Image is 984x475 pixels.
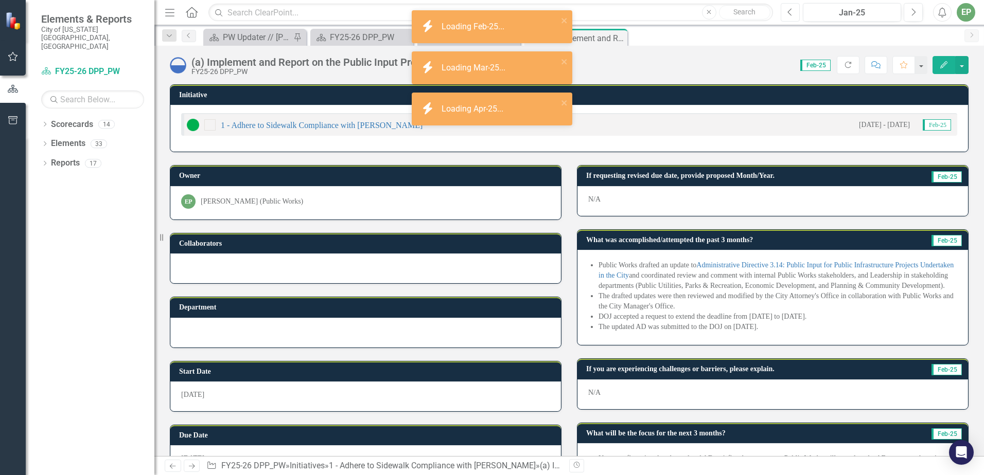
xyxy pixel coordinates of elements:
[170,57,186,74] img: In Progress
[561,97,568,108] button: close
[540,461,812,470] div: (a) Implement and Report on the Public Input Process Regarding Sidewalks
[586,365,909,373] h3: If you are experiencing challenges or barriers, please explain.
[806,7,898,19] div: Jan-25
[223,31,291,44] div: PW Updater // [PERSON_NAME]
[599,261,954,279] a: Administrative Directive 3.14: Public Input for Public Infrastructure Projects Undertaken in the ...
[932,171,962,182] span: Feb-25
[577,186,968,216] div: N/A
[733,8,755,16] span: Search
[442,62,508,74] div: Loading Mar-25...
[932,364,962,375] span: Feb-25
[179,368,556,375] h3: Start Date
[290,461,325,470] a: Initiatives
[588,388,957,398] p: N/A
[51,119,93,131] a: Scorecards
[442,103,506,115] div: Loading Apr-25...
[599,291,957,312] li: The drafted updates were then reviewed and modified by the City Attorney's Office in collaboratio...
[5,11,23,29] img: ClearPoint Strategy
[599,260,957,291] li: Public Works drafted an update to and coordinated review and comment with internal Public Works s...
[949,440,974,465] div: Open Intercom Messenger
[859,120,910,130] small: [DATE] - [DATE]
[923,119,951,131] span: Feb-25
[599,322,957,332] li: The updated AD was submitted to the DOJ on [DATE].
[179,431,556,439] h3: Due Date
[599,453,957,474] li: Upon confirmation that the updated AD satisfies the agreement, Public Works will complete the AD ...
[187,119,199,131] img: On Target
[179,303,556,311] h3: Department
[51,138,85,150] a: Elements
[85,159,101,168] div: 17
[206,460,561,472] div: » » »
[179,172,556,179] h3: Owner
[329,461,536,470] a: 1 - Adhere to Sidewalk Compliance with [PERSON_NAME]
[41,90,144,108] input: Search Below...
[586,236,903,244] h3: What was accomplished/attempted the past 3 months?
[957,3,975,22] button: EP
[932,235,962,246] span: Feb-25
[803,3,901,22] button: Jan-25
[206,31,291,44] a: PW Updater // [PERSON_NAME]
[330,31,411,44] div: FY25-26 DPP_PW
[191,68,536,76] div: FY25-26 DPP_PW
[41,25,144,50] small: City of [US_STATE][GEOGRAPHIC_DATA], [GEOGRAPHIC_DATA]
[719,5,770,20] button: Search
[98,120,115,129] div: 14
[442,21,507,33] div: Loading Feb-25...
[800,60,831,71] span: Feb-25
[191,57,536,68] div: (a) Implement and Report on the Public Input Process Regarding Sidewalks
[201,196,303,207] div: [PERSON_NAME] (Public Works)
[221,461,286,470] a: FY25-26 DPP_PW
[91,139,107,148] div: 33
[932,428,962,440] span: Feb-25
[41,66,144,78] a: FY25-26 DPP_PW
[561,56,568,67] button: close
[51,157,80,169] a: Reports
[544,32,625,45] div: (a) Implement and Report on the Public Input Process Regarding Sidewalks
[221,121,423,130] a: 1 - Adhere to Sidewalk Compliance with [PERSON_NAME]
[41,13,144,25] span: Elements & Reports
[179,91,963,99] h3: Initiative
[561,14,568,26] button: close
[181,454,204,462] span: [DATE]
[586,429,893,437] h3: What will be the focus for the next 3 months?
[313,31,411,44] a: FY25-26 DPP_PW
[208,4,773,22] input: Search ClearPoint...
[586,172,909,179] h3: If requesting revised due date, provide proposed Month/Year.
[599,312,957,322] li: DOJ accepted a request to extend the deadline from [DATE] to [DATE].
[179,240,556,247] h3: Collaborators
[181,194,196,209] div: EP
[181,391,204,398] span: [DATE]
